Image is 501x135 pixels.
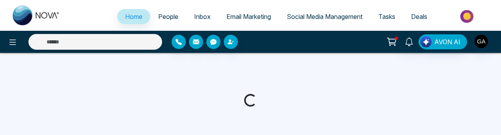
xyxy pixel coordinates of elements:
span: Home [125,13,142,21]
img: Lead Flow [421,36,432,47]
span: People [158,13,178,21]
a: Social Media Management [279,9,370,24]
img: Nova CRM Logo [13,6,60,25]
span: Inbox [194,13,211,21]
span: AVON AI [434,37,460,47]
span: Tasks [378,13,395,21]
a: Inbox [186,9,219,24]
a: Tasks [370,9,403,24]
span: Deals [411,13,427,21]
img: User Avatar [475,35,488,48]
a: Deals [403,9,435,24]
a: People [150,9,186,24]
a: Email Marketing [219,9,279,24]
a: Home [117,9,150,24]
span: Email Marketing [226,13,271,21]
span: Social Media Management [287,13,363,21]
img: Market-place.gif [439,7,496,25]
button: AVON AI [419,34,467,49]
